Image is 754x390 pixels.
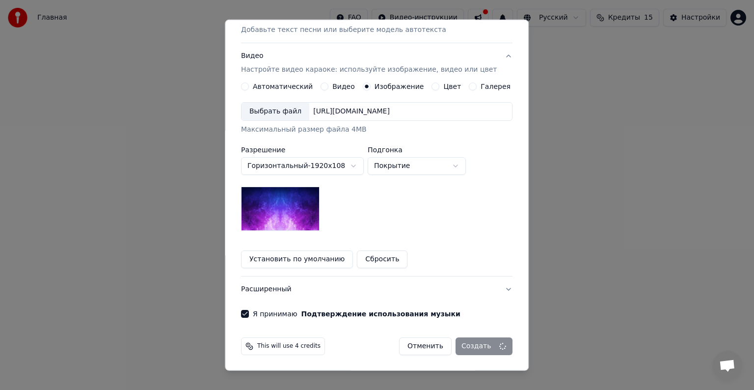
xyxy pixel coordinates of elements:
label: Автоматический [253,83,313,90]
span: This will use 4 credits [257,342,321,350]
label: Изображение [375,83,424,90]
label: Разрешение [241,146,364,153]
button: Отменить [399,337,452,355]
label: Подгонка [368,146,466,153]
label: Я принимаю [253,310,460,317]
button: Сбросить [357,251,408,268]
button: Установить по умолчанию [241,251,353,268]
div: [URL][DOMAIN_NAME] [309,107,394,116]
button: Текст песниДобавьте текст песни или выберите модель автотекста [241,3,512,43]
label: Видео [332,83,355,90]
button: Я принимаю [301,310,460,317]
div: Видео [241,51,497,75]
p: Настройте видео караоке: используйте изображение, видео или цвет [241,65,497,75]
div: ВидеоНастройте видео караоке: используйте изображение, видео или цвет [241,83,512,276]
div: Максимальный размер файла 4MB [241,125,512,135]
label: Галерея [481,83,511,90]
label: Цвет [444,83,461,90]
button: ВидеоНастройте видео караоке: используйте изображение, видео или цвет [241,43,512,83]
div: Выбрать файл [242,103,309,120]
p: Добавьте текст песни или выберите модель автотекста [241,25,446,35]
button: Расширенный [241,277,512,302]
